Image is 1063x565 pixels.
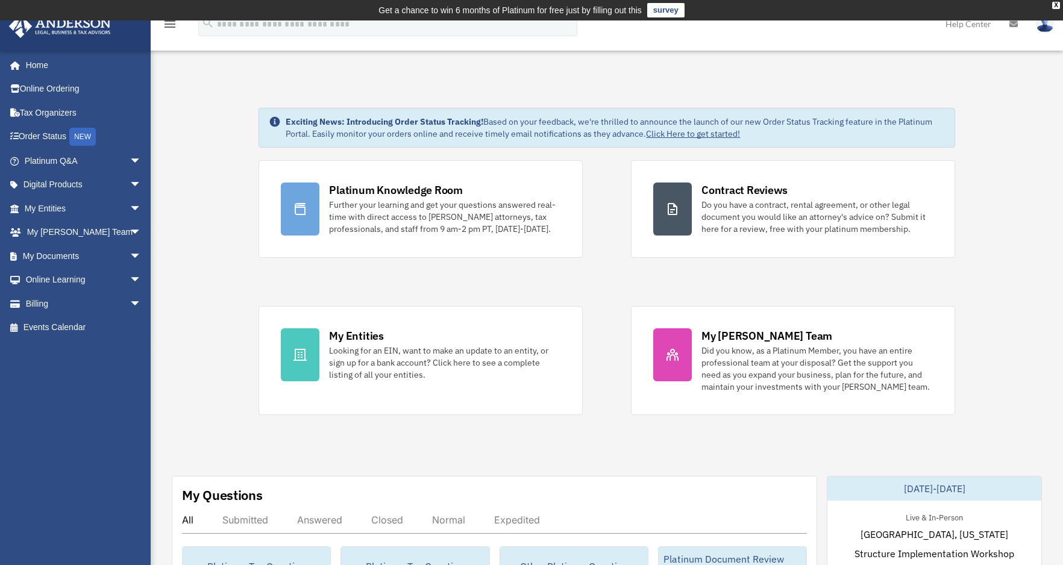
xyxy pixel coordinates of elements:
span: arrow_drop_down [130,173,154,198]
div: Did you know, as a Platinum Member, you have an entire professional team at your disposal? Get th... [701,345,933,393]
div: Do you have a contract, rental agreement, or other legal document you would like an attorney's ad... [701,199,933,235]
a: My Entitiesarrow_drop_down [8,196,160,220]
div: My Questions [182,486,263,504]
a: menu [163,21,177,31]
div: My Entities [329,328,383,343]
a: Click Here to get started! [646,128,740,139]
a: My [PERSON_NAME] Teamarrow_drop_down [8,220,160,245]
a: survey [647,3,685,17]
div: Expedited [494,514,540,526]
i: menu [163,17,177,31]
div: Looking for an EIN, want to make an update to an entity, or sign up for a bank account? Click her... [329,345,560,381]
div: My [PERSON_NAME] Team [701,328,832,343]
span: arrow_drop_down [130,244,154,269]
div: close [1052,2,1060,9]
span: arrow_drop_down [130,196,154,221]
a: Platinum Knowledge Room Further your learning and get your questions answered real-time with dire... [259,160,583,258]
div: NEW [69,128,96,146]
img: Anderson Advisors Platinum Portal [5,14,114,38]
span: Structure Implementation Workshop [854,546,1014,561]
span: arrow_drop_down [130,149,154,173]
span: [GEOGRAPHIC_DATA], [US_STATE] [861,527,1008,542]
div: Get a chance to win 6 months of Platinum for free just by filling out this [378,3,642,17]
i: search [201,16,215,30]
div: All [182,514,193,526]
a: My Documentsarrow_drop_down [8,244,160,268]
a: Tax Organizers [8,101,160,125]
span: arrow_drop_down [130,220,154,245]
img: User Pic [1036,15,1054,33]
div: Answered [297,514,342,526]
div: Closed [371,514,403,526]
a: Online Learningarrow_drop_down [8,268,160,292]
a: My Entities Looking for an EIN, want to make an update to an entity, or sign up for a bank accoun... [259,306,583,415]
a: Billingarrow_drop_down [8,292,160,316]
a: Contract Reviews Do you have a contract, rental agreement, or other legal document you would like... [631,160,955,258]
span: arrow_drop_down [130,292,154,316]
div: Submitted [222,514,268,526]
div: Live & In-Person [896,510,973,523]
a: Digital Productsarrow_drop_down [8,173,160,197]
a: Events Calendar [8,316,160,340]
div: [DATE]-[DATE] [827,476,1041,501]
div: Further your learning and get your questions answered real-time with direct access to [PERSON_NAM... [329,199,560,235]
div: Based on your feedback, we're thrilled to announce the launch of our new Order Status Tracking fe... [286,116,944,140]
a: Home [8,53,154,77]
a: My [PERSON_NAME] Team Did you know, as a Platinum Member, you have an entire professional team at... [631,306,955,415]
a: Online Ordering [8,77,160,101]
div: Contract Reviews [701,183,788,198]
a: Order StatusNEW [8,125,160,149]
strong: Exciting News: Introducing Order Status Tracking! [286,116,483,127]
a: Platinum Q&Aarrow_drop_down [8,149,160,173]
span: arrow_drop_down [130,268,154,293]
div: Normal [432,514,465,526]
div: Platinum Knowledge Room [329,183,463,198]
